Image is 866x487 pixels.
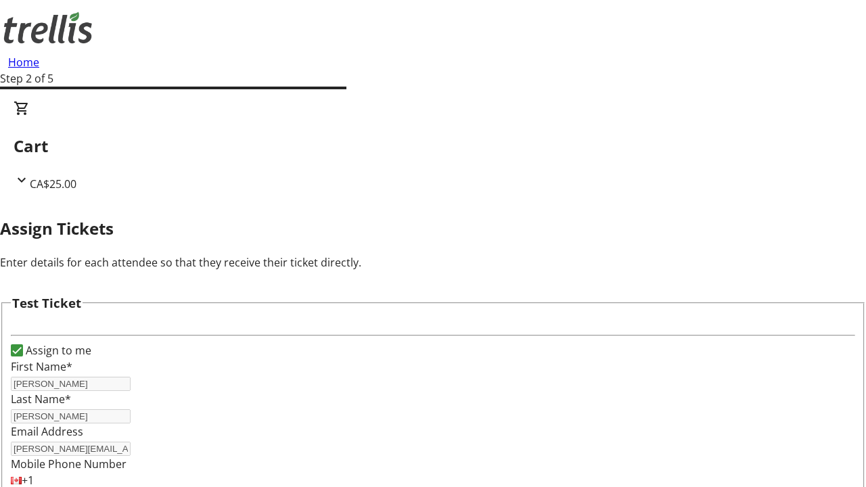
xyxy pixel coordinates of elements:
[14,100,852,192] div: CartCA$25.00
[11,359,72,374] label: First Name*
[30,177,76,191] span: CA$25.00
[11,392,71,407] label: Last Name*
[23,342,91,358] label: Assign to me
[14,134,852,158] h2: Cart
[11,457,127,471] label: Mobile Phone Number
[12,294,81,312] h3: Test Ticket
[11,424,83,439] label: Email Address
